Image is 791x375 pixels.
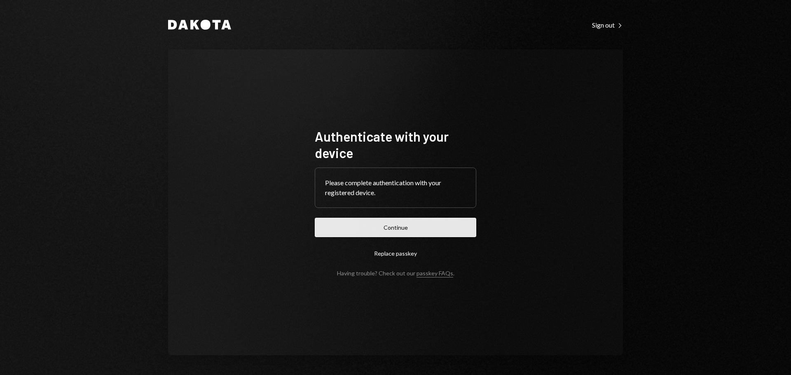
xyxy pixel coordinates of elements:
[315,244,476,263] button: Replace passkey
[315,128,476,161] h1: Authenticate with your device
[592,20,623,29] a: Sign out
[417,270,453,277] a: passkey FAQs
[325,178,466,198] div: Please complete authentication with your registered device.
[592,21,623,29] div: Sign out
[337,270,454,277] div: Having trouble? Check out our .
[315,218,476,237] button: Continue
